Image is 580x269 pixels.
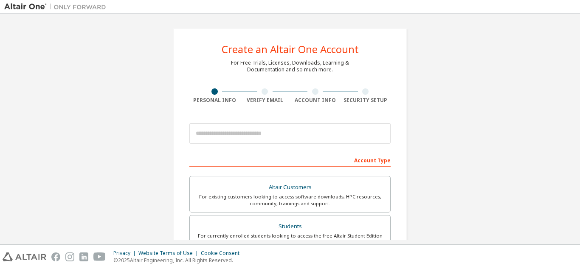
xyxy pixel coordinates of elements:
[189,97,240,104] div: Personal Info
[240,97,290,104] div: Verify Email
[195,193,385,207] div: For existing customers looking to access software downloads, HPC resources, community, trainings ...
[189,153,391,167] div: Account Type
[113,257,245,264] p: © 2025 Altair Engineering, Inc. All Rights Reserved.
[341,97,391,104] div: Security Setup
[195,181,385,193] div: Altair Customers
[195,221,385,232] div: Students
[138,250,201,257] div: Website Terms of Use
[222,44,359,54] div: Create an Altair One Account
[3,252,46,261] img: altair_logo.svg
[4,3,110,11] img: Altair One
[113,250,138,257] div: Privacy
[201,250,245,257] div: Cookie Consent
[231,59,349,73] div: For Free Trials, Licenses, Downloads, Learning & Documentation and so much more.
[65,252,74,261] img: instagram.svg
[51,252,60,261] img: facebook.svg
[195,232,385,246] div: For currently enrolled students looking to access the free Altair Student Edition bundle and all ...
[290,97,341,104] div: Account Info
[93,252,106,261] img: youtube.svg
[79,252,88,261] img: linkedin.svg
